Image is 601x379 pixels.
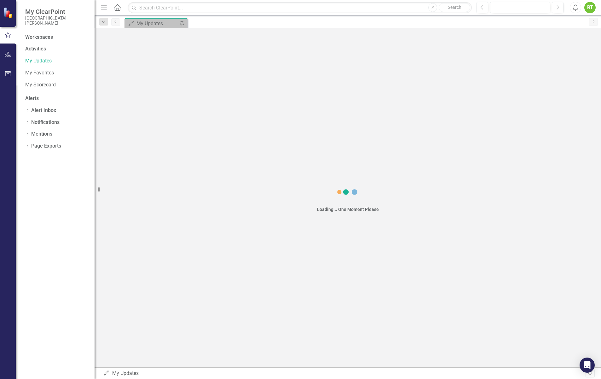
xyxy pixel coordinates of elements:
a: Page Exports [31,143,61,150]
div: Activities [25,45,88,53]
div: Workspaces [25,34,53,41]
a: Mentions [31,131,52,138]
div: My Updates [103,370,586,377]
small: [GEOGRAPHIC_DATA][PERSON_NAME] [25,15,88,26]
a: My Scorecard [25,81,88,89]
span: Search [448,5,461,10]
a: Notifications [31,119,60,126]
input: Search ClearPoint... [128,2,472,13]
div: My Updates [136,20,178,27]
div: Alerts [25,95,88,102]
span: My ClearPoint [25,8,88,15]
button: RT [584,2,596,13]
img: ClearPoint Strategy [3,7,14,18]
button: Search [439,3,470,12]
a: My Favorites [25,69,88,77]
div: Loading... One Moment Please [317,206,379,213]
a: Alert Inbox [31,107,56,114]
div: Open Intercom Messenger [580,358,595,373]
a: My Updates [25,57,88,65]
